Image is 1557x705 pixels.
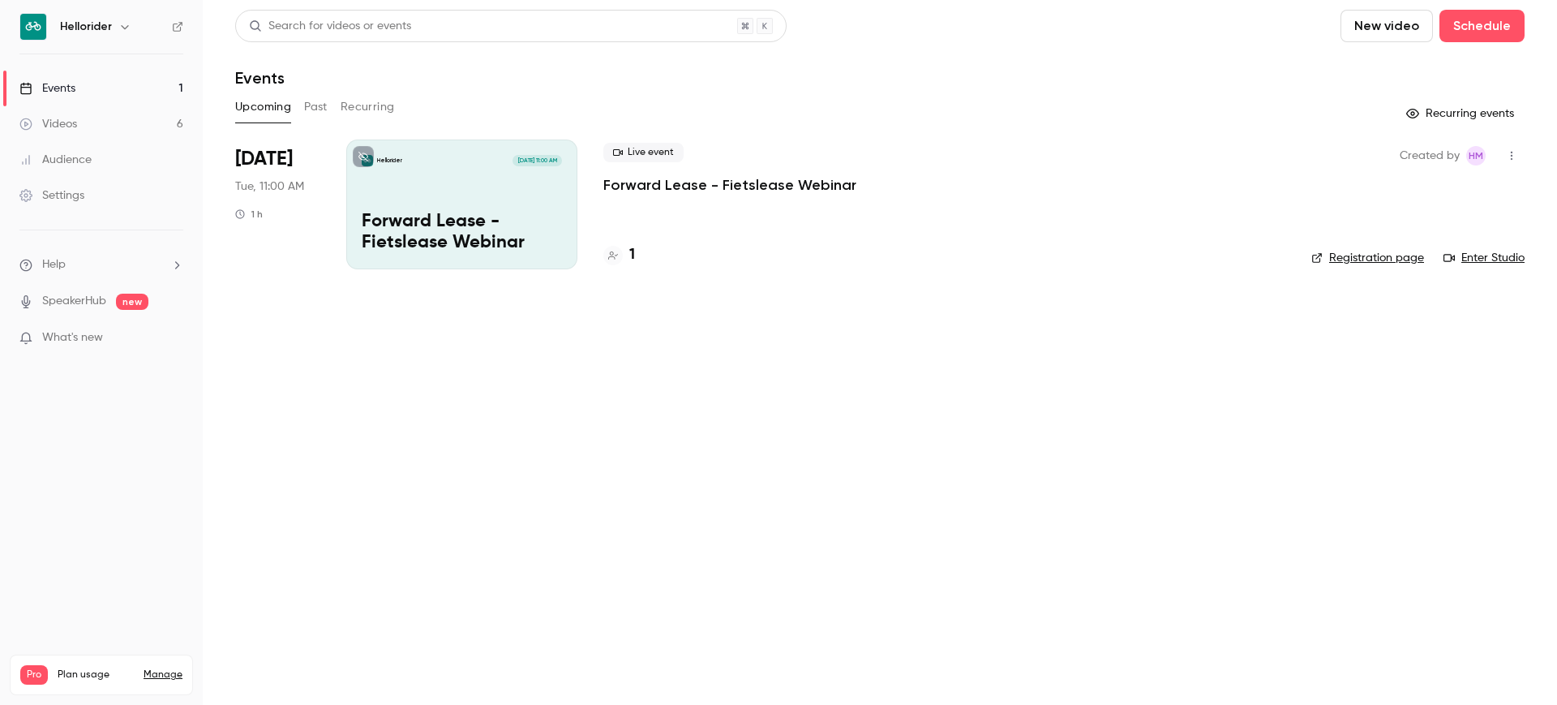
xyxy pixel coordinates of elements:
span: Heleen Mostert [1466,146,1486,166]
button: Past [304,94,328,120]
button: Upcoming [235,94,291,120]
a: 1 [603,244,635,266]
img: Hellorider [20,14,46,40]
a: Forward Lease - Fietslease Webinar [603,175,856,195]
button: Recurring events [1399,101,1525,127]
p: Hellorider [377,157,402,165]
a: Registration page [1311,250,1424,266]
a: Manage [144,668,182,681]
iframe: Noticeable Trigger [164,331,183,346]
span: [DATE] 11:00 AM [513,155,561,166]
button: New video [1340,10,1433,42]
span: [DATE] [235,146,293,172]
span: Plan usage [58,668,134,681]
li: help-dropdown-opener [19,256,183,273]
span: Help [42,256,66,273]
span: HM [1469,146,1483,166]
a: SpeakerHub [42,293,106,310]
div: Videos [19,116,77,132]
span: Live event [603,143,684,162]
button: Recurring [341,94,395,120]
div: 1 h [235,208,263,221]
div: Events [19,80,75,97]
span: Pro [20,665,48,685]
span: Tue, 11:00 AM [235,178,304,195]
span: What's new [42,329,103,346]
p: Forward Lease - Fietslease Webinar [362,212,562,254]
button: Schedule [1439,10,1525,42]
h1: Events [235,68,285,88]
div: Audience [19,152,92,168]
h4: 1 [629,244,635,266]
div: Settings [19,187,84,204]
h6: Hellorider [60,19,112,35]
a: Forward Lease - Fietslease WebinarHellorider[DATE] 11:00 AMForward Lease - Fietslease Webinar [346,140,577,269]
div: Search for videos or events [249,18,411,35]
div: Oct 21 Tue, 11:00 AM (Europe/Amsterdam) [235,140,320,269]
a: Enter Studio [1443,250,1525,266]
span: Created by [1400,146,1460,166]
span: new [116,294,148,310]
